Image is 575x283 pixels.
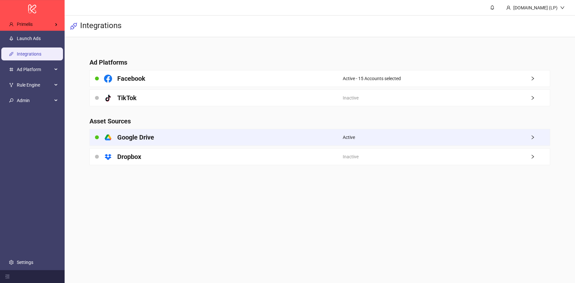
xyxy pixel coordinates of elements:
div: [DOMAIN_NAME] (LP) [511,4,560,11]
h4: Google Drive [117,133,154,142]
span: user [9,22,14,26]
span: right [530,96,550,100]
span: Primelis [17,22,33,27]
span: bell [490,5,495,10]
a: FacebookActive - 15 Accounts selectedright [89,70,550,87]
span: Active [343,134,355,141]
h4: TikTok [117,93,137,102]
a: Google DriveActiveright [89,129,550,146]
span: api [70,22,78,30]
span: fork [9,83,14,87]
span: key [9,98,14,103]
h3: Integrations [80,21,121,32]
span: right [530,76,550,81]
h4: Ad Platforms [89,58,550,67]
h4: Dropbox [117,152,141,161]
a: Integrations [17,51,41,57]
span: down [560,5,565,10]
span: right [530,135,550,140]
h4: Facebook [117,74,145,83]
span: Rule Engine [17,79,52,91]
span: Inactive [343,94,359,101]
span: menu-fold [5,274,10,279]
a: Settings [17,260,33,265]
a: Launch Ads [17,36,41,41]
h4: Asset Sources [89,117,550,126]
span: user [506,5,511,10]
span: Ad Platform [17,63,52,76]
span: Inactive [343,153,359,160]
span: right [530,154,550,159]
a: TikTokInactiveright [89,89,550,106]
a: DropboxInactiveright [89,148,550,165]
span: number [9,67,14,72]
span: Active - 15 Accounts selected [343,75,401,82]
span: Admin [17,94,52,107]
